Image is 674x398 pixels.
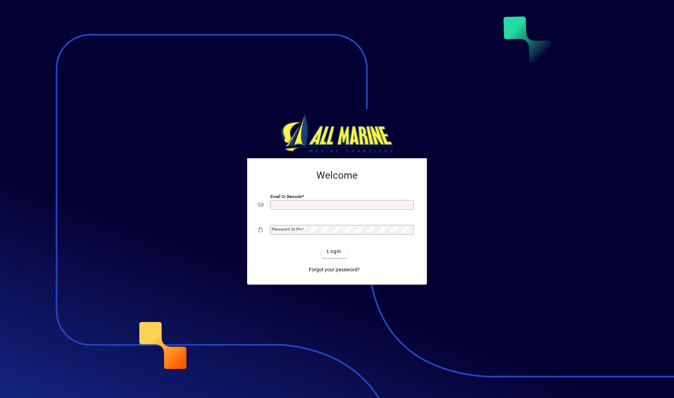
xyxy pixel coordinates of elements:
[306,264,363,276] a: Forgot your password?
[327,248,341,255] span: Login
[258,170,416,181] h2: Welcome
[270,194,302,199] mat-label: Email or Barcode
[309,266,360,273] span: Forgot your password?
[272,227,302,232] mat-label: Password or Pin
[321,245,347,258] button: Login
